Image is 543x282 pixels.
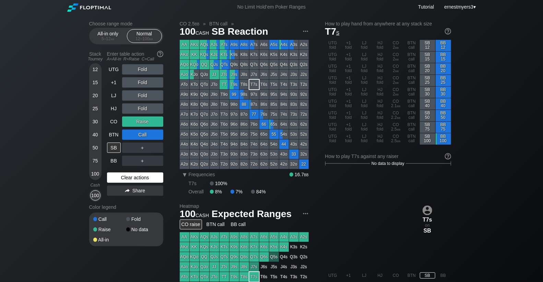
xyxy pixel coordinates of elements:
[210,120,219,129] div: J6o
[220,139,229,149] div: T4o
[180,129,189,139] div: A5o
[229,50,239,59] div: K9s
[190,120,199,129] div: K6o
[269,90,279,99] div: 95s
[341,133,356,145] div: +1 fold
[259,60,269,69] div: Q6s
[122,77,163,88] div: Fold
[220,50,229,59] div: KTs
[180,139,189,149] div: A4o
[93,227,126,232] div: Raise
[249,110,259,119] div: 77
[420,75,435,86] div: SB 25
[388,133,404,145] div: CO 2.5
[269,70,279,79] div: J5s
[210,129,219,139] div: J5o
[179,26,210,38] span: 100
[341,52,356,63] div: +1 fold
[357,52,372,63] div: LJ fold
[229,70,239,79] div: J9s
[107,143,121,153] div: SB
[420,110,435,121] div: SB 50
[325,122,341,133] div: UTG fold
[90,143,101,153] div: 50
[90,169,101,179] div: 100
[208,21,228,27] span: BTN call
[289,80,299,89] div: T3s
[299,70,309,79] div: J2s
[279,70,289,79] div: J4s
[404,87,420,98] div: BTN call
[130,36,159,41] div: 12 – 100
[395,68,399,73] span: bb
[397,138,401,143] span: bb
[269,139,279,149] div: 54o
[357,63,372,75] div: LJ fold
[107,77,121,88] div: +1
[299,60,309,69] div: Q2s
[229,60,239,69] div: Q9s
[180,90,189,99] div: A9o
[325,75,341,86] div: UTG fold
[107,116,121,127] div: CO
[325,133,341,145] div: UTG fold
[190,100,199,109] div: K8o
[397,115,401,120] span: bb
[357,40,372,51] div: LJ fold
[388,63,404,75] div: CO 2
[210,100,219,109] div: J8o
[325,52,341,63] div: UTG fold
[442,3,476,11] div: ▾
[107,129,121,140] div: BTN
[341,87,356,98] div: +1 fold
[436,110,451,121] div: BB 50
[239,70,249,79] div: J8s
[122,116,163,127] div: Raise
[373,40,388,51] div: HJ fold
[325,21,451,26] h2: How to play hand from anywhere at any stack size
[122,90,163,101] div: Fold
[259,129,269,139] div: 65o
[156,50,164,58] img: help.32db89a4.svg
[269,40,279,49] div: A5s
[299,80,309,89] div: T2s
[190,70,199,79] div: KJo
[325,98,341,110] div: UTG fold
[325,26,340,37] span: T7
[302,210,309,217] img: ellipsis.fd386fe8.svg
[149,36,153,41] span: bb
[259,70,269,79] div: J6s
[220,110,229,119] div: T7o
[341,40,356,51] div: +1 fold
[229,139,239,149] div: 94o
[180,40,189,49] div: AA
[404,75,420,86] div: BTN call
[279,129,289,139] div: 54s
[395,57,399,61] span: bb
[259,80,269,89] div: T6s
[341,122,356,133] div: +1 fold
[90,103,101,114] div: 25
[341,110,356,121] div: +1 fold
[259,90,269,99] div: 96s
[249,70,259,79] div: J7s
[436,87,451,98] div: BB 30
[190,110,199,119] div: K7o
[190,90,199,99] div: K9o
[220,70,229,79] div: JTs
[239,129,249,139] div: 85o
[107,57,163,61] div: A=All-in R=Raise C=Call
[259,139,269,149] div: 64o
[126,217,159,222] div: Fold
[357,75,372,86] div: LJ fold
[90,116,101,127] div: 30
[279,120,289,129] div: 64s
[89,21,163,26] h2: Choose range mode
[436,52,451,63] div: BB 15
[397,127,401,132] span: bb
[388,110,404,121] div: CO 2.2
[92,30,124,43] div: All-in only
[357,122,372,133] div: LJ fold
[122,129,163,140] div: Call
[299,100,309,109] div: 82s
